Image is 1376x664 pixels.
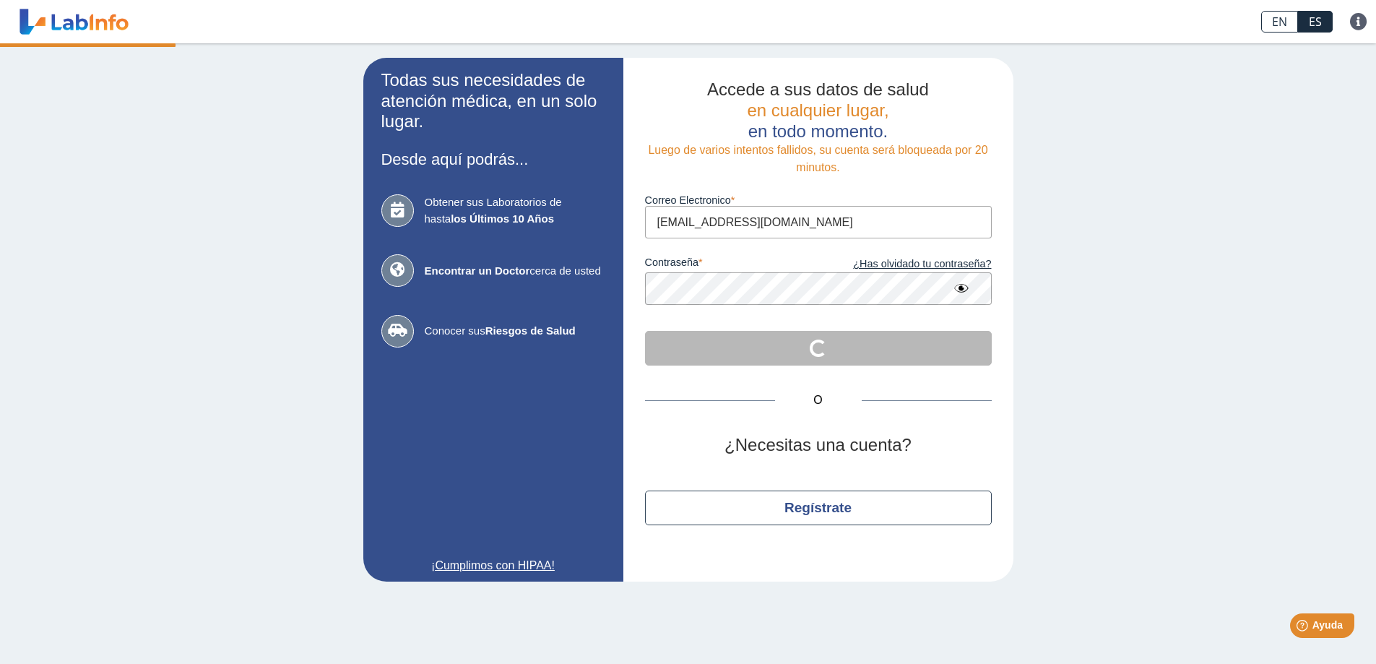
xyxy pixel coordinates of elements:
[425,194,605,227] span: Obtener sus Laboratorios de hasta
[425,323,605,340] span: Conocer sus
[381,70,605,132] h2: Todas sus necesidades de atención médica, en un solo lugar.
[747,100,888,120] span: en cualquier lugar,
[485,324,576,337] b: Riesgos de Salud
[645,194,992,206] label: Correo Electronico
[775,392,862,409] span: O
[648,144,987,173] span: Luego de varios intentos fallidos, su cuenta será bloqueada por 20 minutos.
[645,491,992,525] button: Regístrate
[425,263,605,280] span: cerca de usted
[818,256,992,272] a: ¿Has olvidado tu contraseña?
[748,121,888,141] span: en todo momento.
[381,150,605,168] h3: Desde aquí podrás...
[381,557,605,574] a: ¡Cumplimos con HIPAA!
[451,212,554,225] b: los Últimos 10 Años
[1261,11,1298,33] a: EN
[645,435,992,456] h2: ¿Necesitas una cuenta?
[645,256,818,272] label: contraseña
[425,264,530,277] b: Encontrar un Doctor
[707,79,929,99] span: Accede a sus datos de salud
[1298,11,1333,33] a: ES
[1247,608,1360,648] iframe: Help widget launcher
